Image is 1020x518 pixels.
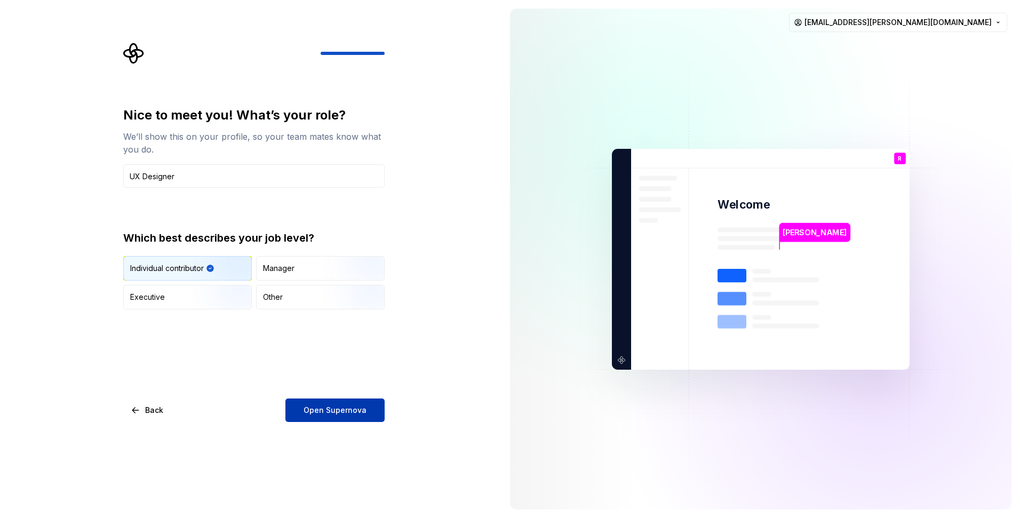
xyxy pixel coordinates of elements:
button: Back [123,399,172,422]
div: Which best describes your job level? [123,230,385,245]
span: [EMAIL_ADDRESS][PERSON_NAME][DOMAIN_NAME] [804,17,992,28]
p: R [898,155,902,161]
div: Other [263,292,283,302]
p: [PERSON_NAME] [783,226,847,238]
div: Nice to meet you! What’s your role? [123,107,385,124]
p: Welcome [718,197,770,212]
div: We’ll show this on your profile, so your team mates know what you do. [123,130,385,156]
button: [EMAIL_ADDRESS][PERSON_NAME][DOMAIN_NAME] [789,13,1007,32]
div: Individual contributor [130,263,204,274]
svg: Supernova Logo [123,43,145,64]
div: Manager [263,263,294,274]
button: Open Supernova [285,399,385,422]
div: Executive [130,292,165,302]
span: Open Supernova [304,405,366,416]
span: Back [145,405,163,416]
input: Job title [123,164,385,188]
